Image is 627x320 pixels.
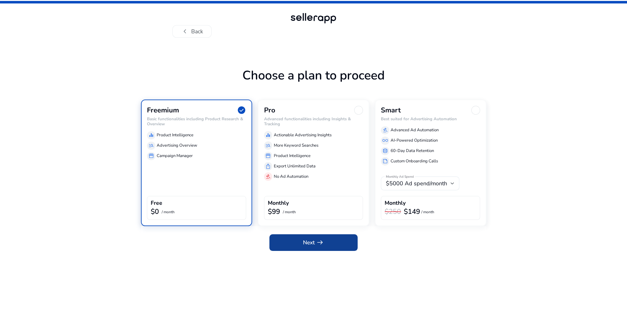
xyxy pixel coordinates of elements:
h6: Basic functionalities including Product Research & Overview [147,117,246,127]
p: Export Unlimited Data [274,163,316,170]
p: Product Intelligence [274,153,311,159]
h4: Free [151,200,162,206]
p: More Keyword Searches [274,143,318,149]
span: Next [303,238,324,247]
p: / month [162,210,175,214]
button: chevron_leftBack [172,25,212,38]
p: Campaign Manager [157,153,193,159]
p: Advertising Overview [157,143,197,149]
span: all_inclusive [382,138,388,144]
p: / month [421,210,434,214]
span: check_circle [237,106,246,115]
span: arrow_right_alt [316,238,324,247]
p: 60-Day Data Retention [391,148,434,154]
span: summarize [382,159,388,164]
span: gavel [382,127,388,133]
p: Product Intelligence [157,132,193,138]
h3: Smart [381,106,401,114]
p: / month [283,210,295,214]
span: equalizer [148,133,154,138]
mat-label: Monthly Ad Spend [386,174,414,179]
span: chevron_left [181,27,189,35]
b: $149 [404,207,420,216]
h4: Monthly [268,200,289,206]
span: storefront [148,153,154,159]
span: ios_share [265,164,271,169]
p: Custom Onboarding Calls [391,158,438,165]
p: No Ad Automation [274,174,308,180]
p: Advanced Ad Automation [391,127,439,133]
span: storefront [265,153,271,159]
h6: Best suited for Advertising Automation [381,117,480,122]
h3: $250 [385,208,401,216]
b: $0 [151,207,159,216]
span: gavel [265,174,271,180]
h3: Pro [264,106,275,114]
p: Actionable Advertising Insights [274,132,332,138]
span: equalizer [265,133,271,138]
h6: Advanced functionalities including Insights & Tracking [264,117,363,127]
span: manage_search [148,143,154,149]
span: manage_search [265,143,271,149]
b: $99 [268,207,280,216]
h3: Freemium [147,106,179,114]
span: $5000 Ad spend/month [386,180,447,187]
button: Nextarrow_right_alt [269,234,358,251]
p: AI-Powered Optimization [391,138,438,144]
h4: Monthly [385,200,406,206]
h1: Choose a plan to proceed [141,68,486,100]
span: database [382,148,388,154]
